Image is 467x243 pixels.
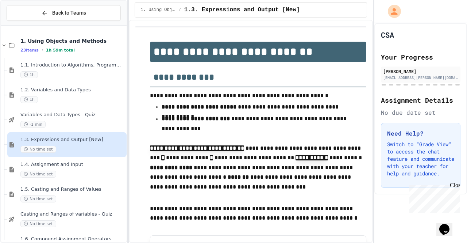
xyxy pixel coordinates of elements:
[184,5,300,14] span: 1.3. Expressions and Output [New]
[20,186,125,193] span: 1.5. Casting and Ranges of Values
[7,5,121,21] button: Back to Teams
[20,62,125,68] span: 1.1. Introduction to Algorithms, Programming, and Compilers
[20,146,56,153] span: No time set
[46,48,75,53] span: 1h 59m total
[52,9,86,17] span: Back to Teams
[387,129,454,138] h3: Need Help?
[141,7,176,13] span: 1. Using Objects and Methods
[20,71,38,78] span: 1h
[3,3,50,46] div: Chat with us now!Close
[20,38,125,44] span: 1. Using Objects and Methods
[20,162,125,168] span: 1.4. Assignment and Input
[42,47,43,53] span: •
[380,3,403,20] div: My Account
[20,171,56,178] span: No time set
[381,95,460,105] h2: Assignment Details
[179,7,181,13] span: /
[20,112,125,118] span: Variables and Data Types - Quiz
[20,220,56,227] span: No time set
[436,214,460,236] iframe: chat widget
[20,96,38,103] span: 1h
[20,211,125,217] span: Casting and Ranges of variables - Quiz
[20,236,125,242] span: 1.6. Compound Assignment Operators
[383,68,458,75] div: [PERSON_NAME]
[381,108,460,117] div: No due date set
[381,30,394,40] h1: CSA
[383,75,458,80] div: [EMAIL_ADDRESS][PERSON_NAME][DOMAIN_NAME]
[20,121,46,128] span: -1 min
[381,52,460,62] h2: Your Progress
[20,195,56,202] span: No time set
[20,87,125,93] span: 1.2. Variables and Data Types
[20,137,125,143] span: 1.3. Expressions and Output [New]
[387,141,454,177] p: Switch to "Grade View" to access the chat feature and communicate with your teacher for help and ...
[406,182,460,213] iframe: chat widget
[20,48,39,53] span: 23 items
